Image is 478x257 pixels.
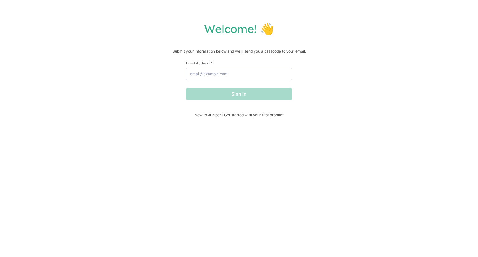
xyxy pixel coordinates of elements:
h1: Welcome! 👋 [6,22,472,36]
input: email@example.com [186,68,292,80]
label: Email Address [186,61,292,65]
span: This field is required. [211,61,213,65]
span: New to Juniper? Get started with your first product [186,113,292,117]
p: Submit your information below and we'll send you a passcode to your email. [6,48,472,54]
